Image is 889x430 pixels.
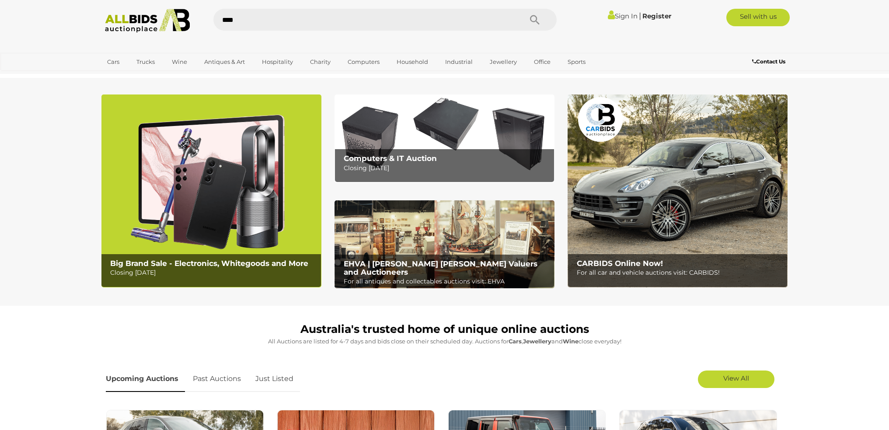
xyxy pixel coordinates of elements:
p: Closing [DATE] [344,163,550,174]
a: Trucks [131,55,160,69]
p: For all antiques and collectables auctions visit: EHVA [344,276,550,287]
a: EHVA | Evans Hastings Valuers and Auctioneers EHVA | [PERSON_NAME] [PERSON_NAME] Valuers and Auct... [335,200,554,289]
img: Allbids.com.au [100,9,195,33]
img: Big Brand Sale - Electronics, Whitegoods and More [101,94,321,287]
a: Jewellery [484,55,523,69]
b: Computers & IT Auction [344,154,437,163]
a: Household [391,55,434,69]
a: Sign In [608,12,638,20]
a: CARBIDS Online Now! CARBIDS Online Now! For all car and vehicle auctions visit: CARBIDS! [568,94,788,287]
a: Office [528,55,556,69]
a: Register [642,12,671,20]
img: EHVA | Evans Hastings Valuers and Auctioneers [335,200,554,289]
a: Wine [166,55,193,69]
a: Contact Us [752,57,788,66]
a: View All [698,371,774,388]
a: Charity [304,55,336,69]
a: Just Listed [249,366,300,392]
a: Computers & IT Auction Computers & IT Auction Closing [DATE] [335,94,554,182]
strong: Jewellery [523,338,551,345]
b: CARBIDS Online Now! [577,259,663,268]
a: Antiques & Art [199,55,251,69]
a: Computers [342,55,385,69]
a: Sports [562,55,591,69]
h1: Australia's trusted home of unique online auctions [106,323,784,336]
span: | [639,11,641,21]
a: Hospitality [256,55,299,69]
a: Big Brand Sale - Electronics, Whitegoods and More Big Brand Sale - Electronics, Whitegoods and Mo... [101,94,321,287]
img: CARBIDS Online Now! [568,94,788,287]
strong: Wine [563,338,579,345]
strong: Cars [509,338,522,345]
a: Past Auctions [186,366,248,392]
a: Upcoming Auctions [106,366,185,392]
b: Big Brand Sale - Electronics, Whitegoods and More [110,259,308,268]
a: Industrial [439,55,478,69]
p: All Auctions are listed for 4-7 days and bids close on their scheduled day. Auctions for , and cl... [106,336,784,346]
span: View All [723,374,749,382]
button: Search [513,9,557,31]
b: Contact Us [752,58,785,65]
b: EHVA | [PERSON_NAME] [PERSON_NAME] Valuers and Auctioneers [344,259,537,276]
p: For all car and vehicle auctions visit: CARBIDS! [577,267,783,278]
img: Computers & IT Auction [335,94,554,182]
a: [GEOGRAPHIC_DATA] [101,69,175,84]
a: Cars [101,55,125,69]
a: Sell with us [726,9,790,26]
p: Closing [DATE] [110,267,316,278]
